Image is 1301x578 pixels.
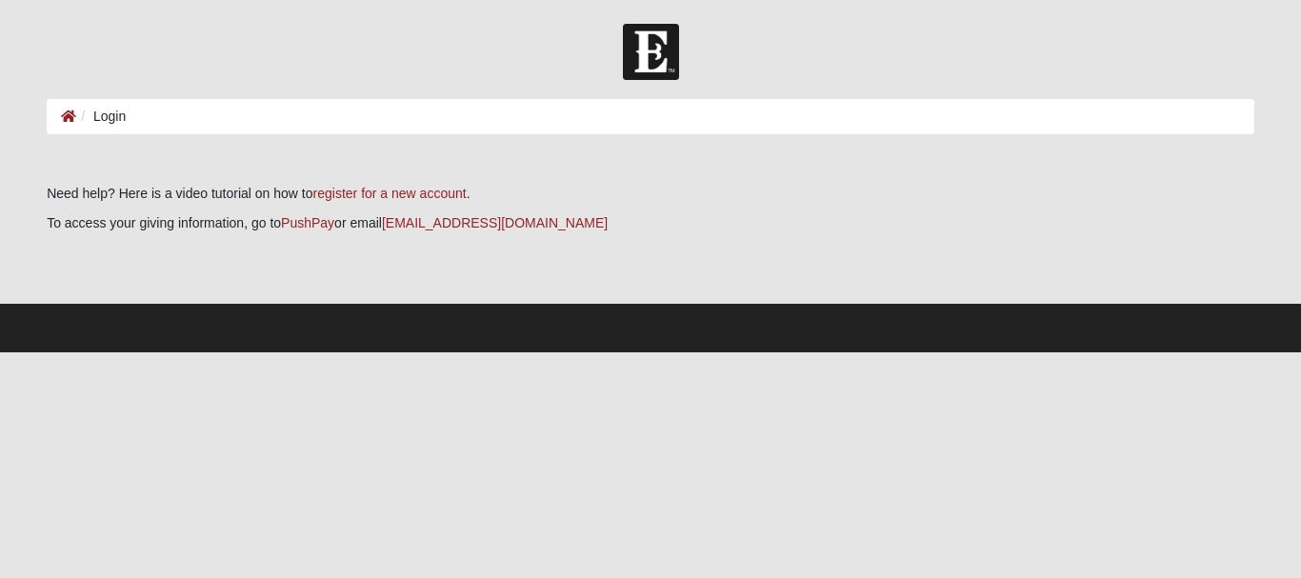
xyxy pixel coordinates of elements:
a: [EMAIL_ADDRESS][DOMAIN_NAME] [382,215,608,230]
li: Login [76,107,126,127]
img: Church of Eleven22 Logo [623,24,679,80]
a: PushPay [281,215,334,230]
p: Need help? Here is a video tutorial on how to . [47,184,1254,204]
a: register for a new account [313,186,467,201]
p: To access your giving information, go to or email [47,213,1254,233]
